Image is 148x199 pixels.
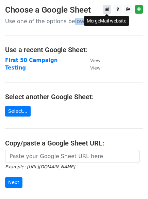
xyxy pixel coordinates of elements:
[5,57,57,63] a: First 50 Campaign
[90,65,100,71] small: View
[114,166,148,199] iframe: Chat Widget
[83,57,100,63] a: View
[5,139,143,147] h4: Copy/paste a Google Sheet URL:
[5,18,143,25] p: Use one of the options below...
[5,46,143,54] h4: Use a recent Google Sheet:
[83,65,100,71] a: View
[5,150,139,163] input: Paste your Google Sheet URL here
[5,65,26,71] a: Testing
[5,5,143,15] h3: Choose a Google Sheet
[84,16,129,26] div: MergeMail website
[5,177,22,188] input: Next
[5,93,143,101] h4: Select another Google Sheet:
[5,106,31,117] a: Select...
[90,58,100,63] small: View
[5,164,75,169] small: Example: [URL][DOMAIN_NAME]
